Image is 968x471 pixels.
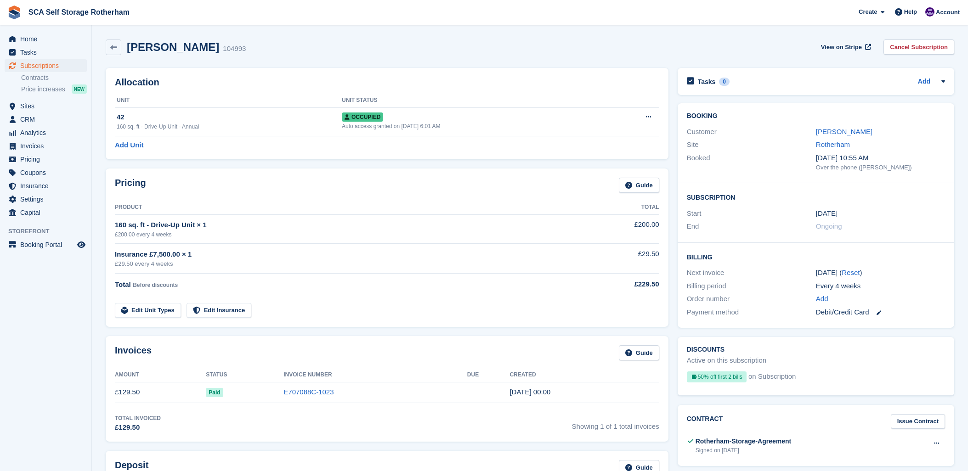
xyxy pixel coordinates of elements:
[687,127,816,137] div: Customer
[21,85,65,94] span: Price increases
[115,200,575,215] th: Product
[842,269,860,276] a: Reset
[20,238,75,251] span: Booking Portal
[687,346,945,353] h2: Discounts
[20,179,75,192] span: Insurance
[76,239,87,250] a: Preview store
[816,140,850,148] a: Rotherham
[816,153,945,163] div: [DATE] 10:55 AM
[5,46,87,59] a: menu
[619,178,659,193] a: Guide
[918,77,930,87] a: Add
[687,112,945,120] h2: Booking
[936,8,960,17] span: Account
[20,193,75,206] span: Settings
[223,44,246,54] div: 104993
[115,422,161,433] div: £129.50
[687,355,766,366] div: Active on this subscription
[687,208,816,219] div: Start
[816,128,872,135] a: [PERSON_NAME]
[7,6,21,19] img: stora-icon-8386f47178a22dfd0bd8f6a31ec36ba5ce8667c1dd55bd0f319d3a0aa187defe.svg
[115,249,575,260] div: Insurance £7,500.00 × 1
[5,153,87,166] a: menu
[206,388,223,397] span: Paid
[687,294,816,304] div: Order number
[25,5,133,20] a: SCA Self Storage Rotherham
[21,84,87,94] a: Price increases NEW
[117,112,342,123] div: 42
[127,41,219,53] h2: [PERSON_NAME]
[509,368,659,382] th: Created
[187,303,252,318] a: Edit Insurance
[817,39,873,55] a: View on Stripe
[687,221,816,232] div: End
[20,59,75,72] span: Subscriptions
[20,113,75,126] span: CRM
[206,368,283,382] th: Status
[575,279,659,290] div: £229.50
[891,414,945,429] a: Issue Contract
[925,7,934,17] img: Kelly Neesham
[72,84,87,94] div: NEW
[115,303,181,318] a: Edit Unit Types
[719,78,730,86] div: 0
[115,178,146,193] h2: Pricing
[696,446,791,454] div: Signed on [DATE]
[115,93,342,108] th: Unit
[5,193,87,206] a: menu
[5,100,87,112] a: menu
[816,307,945,318] div: Debit/Credit Card
[687,307,816,318] div: Payment method
[687,140,816,150] div: Site
[115,382,206,403] td: £129.50
[904,7,917,17] span: Help
[5,140,87,152] a: menu
[509,388,550,396] time: 2025-09-11 23:00:57 UTC
[115,230,575,239] div: £200.00 every 4 weeks
[115,280,131,288] span: Total
[698,78,716,86] h2: Tasks
[20,126,75,139] span: Analytics
[575,214,659,243] td: £200.00
[5,126,87,139] a: menu
[816,208,838,219] time: 2025-09-11 23:00:00 UTC
[20,33,75,45] span: Home
[687,268,816,278] div: Next invoice
[5,59,87,72] a: menu
[133,282,178,288] span: Before discounts
[5,238,87,251] a: menu
[687,252,945,261] h2: Billing
[115,368,206,382] th: Amount
[5,179,87,192] a: menu
[115,220,575,230] div: 160 sq. ft - Drive-Up Unit × 1
[821,43,862,52] span: View on Stripe
[115,345,152,360] h2: Invoices
[21,73,87,82] a: Contracts
[687,192,945,202] h2: Subscription
[115,77,659,88] h2: Allocation
[20,206,75,219] span: Capital
[5,33,87,45] a: menu
[342,112,383,122] span: Occupied
[816,222,842,230] span: Ongoing
[687,281,816,292] div: Billing period
[816,163,945,172] div: Over the phone ([PERSON_NAME])
[20,100,75,112] span: Sites
[883,39,954,55] a: Cancel Subscription
[748,371,796,386] span: on Subscription
[816,268,945,278] div: [DATE] ( )
[859,7,877,17] span: Create
[117,123,342,131] div: 160 sq. ft - Drive-Up Unit - Annual
[20,166,75,179] span: Coupons
[687,153,816,172] div: Booked
[283,368,467,382] th: Invoice Number
[20,140,75,152] span: Invoices
[5,206,87,219] a: menu
[687,414,723,429] h2: Contract
[467,368,510,382] th: Due
[816,281,945,292] div: Every 4 weeks
[575,200,659,215] th: Total
[696,437,791,446] div: Rotherham-Storage-Agreement
[115,259,575,269] div: £29.50 every 4 weeks
[20,46,75,59] span: Tasks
